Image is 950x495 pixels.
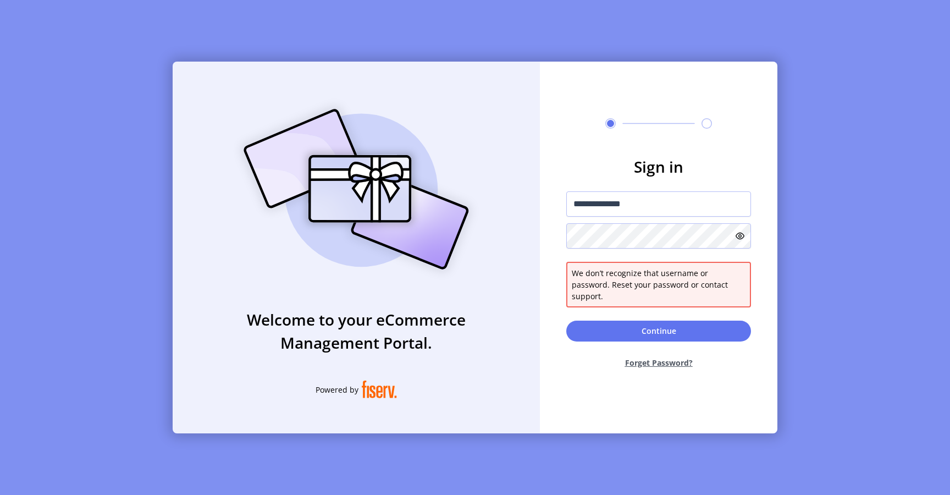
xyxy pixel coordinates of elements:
h3: Sign in [566,155,751,178]
h3: Welcome to your eCommerce Management Portal. [173,308,540,354]
button: Forget Password? [566,348,751,377]
span: We don’t recognize that username or password. Reset your password or contact support. [572,267,745,302]
img: card_Illustration.svg [227,97,485,282]
span: Powered by [316,384,358,395]
button: Continue [566,321,751,342]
